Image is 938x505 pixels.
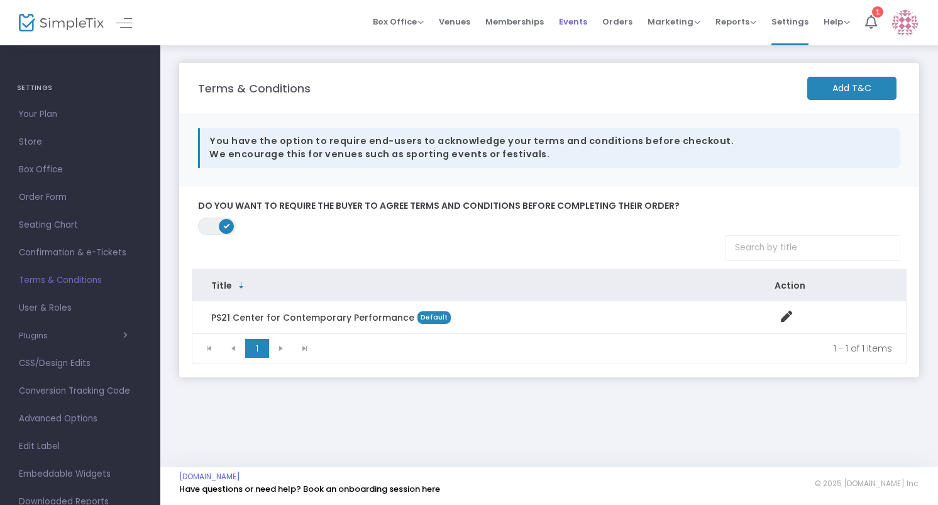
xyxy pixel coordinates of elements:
[19,331,128,341] button: Plugins
[192,270,906,333] div: Data table
[198,201,900,212] label: Do you want to require the buyer to agree terms and conditions before completing their order?
[19,245,141,261] span: Confirmation & e-Tickets
[602,6,632,38] span: Orders
[179,472,240,482] a: [DOMAIN_NAME]
[417,311,451,324] span: Default
[485,6,544,38] span: Memberships
[648,16,700,28] span: Marketing
[19,355,141,372] span: CSS/Design Edits
[211,279,232,292] span: Title
[17,75,143,101] h4: SETTINGS
[19,134,141,150] span: Store
[19,272,141,289] span: Terms & Conditions
[19,189,141,206] span: Order Form
[326,342,892,355] kendo-pager-info: 1 - 1 of 1 items
[815,479,919,489] span: © 2025 [DOMAIN_NAME] Inc.
[179,483,440,495] a: Have questions or need help? Book an onboarding session here
[807,77,897,100] m-button: Add T&C
[725,235,900,261] input: Search by title
[715,16,756,28] span: Reports
[19,438,141,455] span: Edit Label
[19,106,141,123] span: Your Plan
[245,339,269,358] span: Page 1
[19,466,141,482] span: Embeddable Widgets
[211,311,414,324] a: PS21 Center for Contemporary Performance
[756,270,906,301] th: Action
[824,16,850,28] span: Help
[19,162,141,178] span: Box Office
[19,411,141,427] span: Advanced Options
[19,300,141,316] span: User & Roles
[19,383,141,399] span: Conversion Tracking Code
[211,311,737,324] div: PS21 Center for Contemporary Performance
[236,280,246,291] span: Sortable
[872,6,883,18] div: 1
[19,217,141,233] span: Seating Chart
[559,6,587,38] span: Events
[198,128,900,168] div: You have the option to require end-users to acknowledge your terms and conditions before checkout...
[198,80,311,97] m-panel-title: Terms & Conditions
[439,6,470,38] span: Venues
[224,223,230,229] span: ON
[373,16,424,28] span: Box Office
[771,6,808,38] span: Settings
